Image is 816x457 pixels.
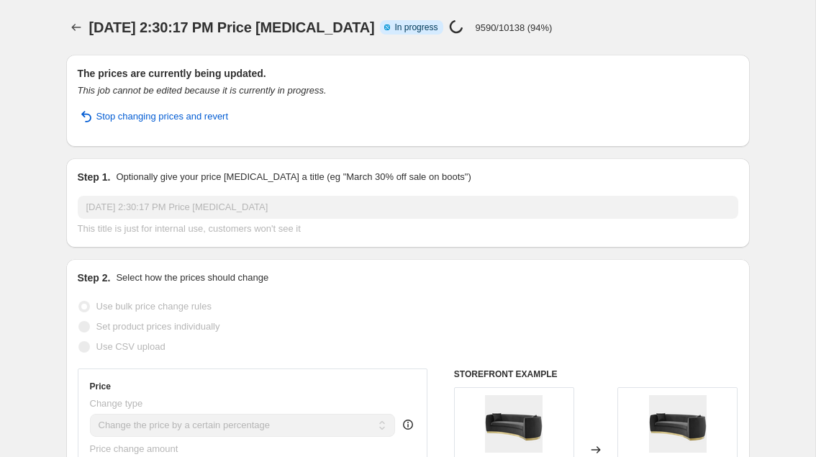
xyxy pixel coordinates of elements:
[78,170,111,184] h2: Step 1.
[475,22,552,33] p: 9590/10138 (94%)
[90,443,178,454] span: Price change amount
[78,66,738,81] h2: The prices are currently being updated.
[116,271,268,285] p: Select how the prices should change
[394,22,438,33] span: In progress
[649,395,707,453] img: EEI-3408-BLK_2024-07-03T20_27_49.535Z_80x.png
[96,341,166,352] span: Use CSV upload
[90,398,143,409] span: Change type
[78,85,327,96] i: This job cannot be edited because it is currently in progress.
[96,301,212,312] span: Use bulk price change rules
[90,381,111,392] h3: Price
[116,170,471,184] p: Optionally give your price [MEDICAL_DATA] a title (eg "March 30% off sale on boots")
[78,271,111,285] h2: Step 2.
[66,17,86,37] button: Price change jobs
[485,395,543,453] img: EEI-3408-BLK_2024-07-03T20_27_49.535Z_80x.png
[454,368,738,380] h6: STOREFRONT EXAMPLE
[96,321,220,332] span: Set product prices individually
[78,196,738,219] input: 30% off holiday sale
[69,105,237,128] button: Stop changing prices and revert
[401,417,415,432] div: help
[78,223,301,234] span: This title is just for internal use, customers won't see it
[96,109,229,124] span: Stop changing prices and revert
[89,19,375,35] span: [DATE] 2:30:17 PM Price [MEDICAL_DATA]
